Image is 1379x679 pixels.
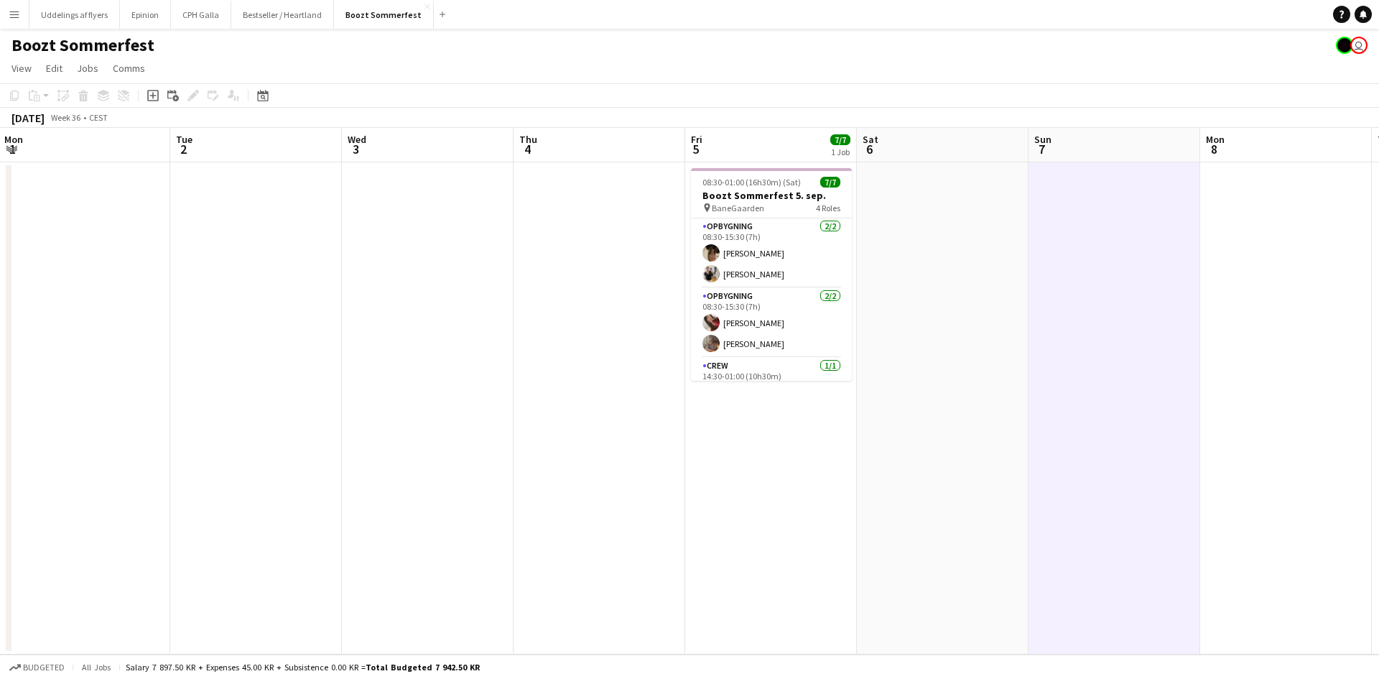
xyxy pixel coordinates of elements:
[816,203,840,213] span: 4 Roles
[519,133,537,146] span: Thu
[860,141,878,157] span: 6
[79,662,113,673] span: All jobs
[11,62,32,75] span: View
[1032,141,1051,157] span: 7
[1206,133,1225,146] span: Mon
[712,203,764,213] span: BaneGaarden
[691,288,852,358] app-card-role: Opbygning2/208:30-15:30 (7h)[PERSON_NAME][PERSON_NAME]
[11,34,154,56] h1: Boozt Sommerfest
[171,1,231,29] button: CPH Galla
[29,1,120,29] button: Uddelings af flyers
[366,662,480,673] span: Total Budgeted 7 942.50 KR
[176,133,192,146] span: Tue
[702,177,801,188] span: 08:30-01:00 (16h30m) (Sat)
[46,62,62,75] span: Edit
[89,112,108,123] div: CEST
[691,133,702,146] span: Fri
[120,1,171,29] button: Epinion
[691,189,852,202] h3: Boozt Sommerfest 5. sep.
[831,147,850,157] div: 1 Job
[113,62,145,75] span: Comms
[126,662,480,673] div: Salary 7 897.50 KR + Expenses 45.00 KR + Subsistence 0.00 KR =
[7,660,67,675] button: Budgeted
[517,141,537,157] span: 4
[348,133,366,146] span: Wed
[71,59,104,78] a: Jobs
[830,134,850,145] span: 7/7
[107,59,151,78] a: Comms
[345,141,366,157] span: 3
[689,141,702,157] span: 5
[1034,133,1051,146] span: Sun
[691,218,852,288] app-card-role: Opbygning2/208:30-15:30 (7h)[PERSON_NAME][PERSON_NAME]
[40,59,68,78] a: Edit
[11,111,45,125] div: [DATE]
[174,141,192,157] span: 2
[1336,37,1353,54] app-user-avatar: Elsa Weman
[6,59,37,78] a: View
[4,133,23,146] span: Mon
[691,358,852,407] app-card-role: Crew1/114:30-01:00 (10h30m)
[1350,37,1368,54] app-user-avatar: Luna Amalie Sander
[691,168,852,381] app-job-card: 08:30-01:00 (16h30m) (Sat)7/7Boozt Sommerfest 5. sep. BaneGaarden4 RolesOpbygning2/208:30-15:30 (...
[334,1,434,29] button: Boozt Sommerfest
[77,62,98,75] span: Jobs
[23,662,65,673] span: Budgeted
[2,141,23,157] span: 1
[231,1,334,29] button: Bestseller / Heartland
[1204,141,1225,157] span: 8
[47,112,83,123] span: Week 36
[820,177,840,188] span: 7/7
[863,133,878,146] span: Sat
